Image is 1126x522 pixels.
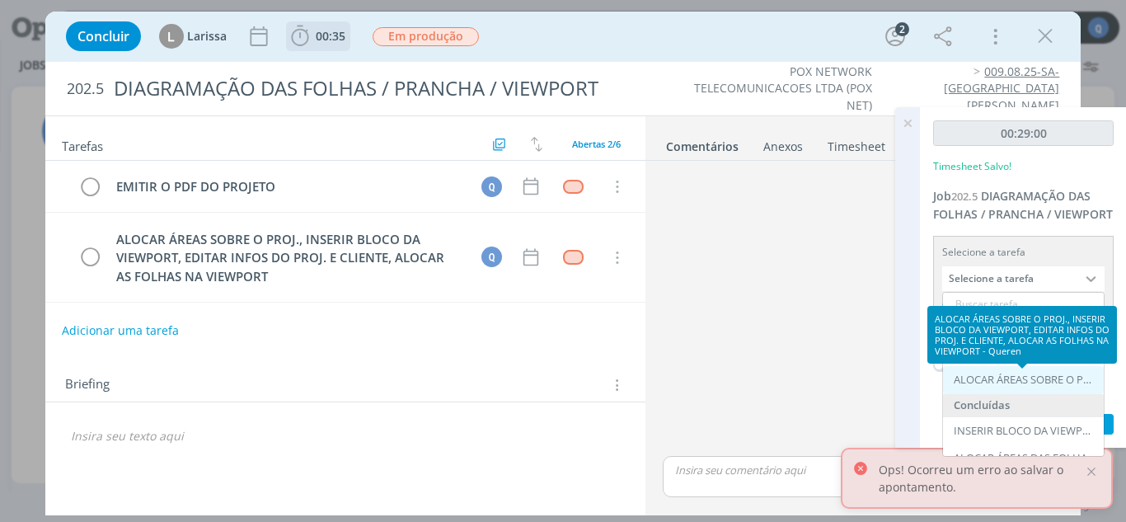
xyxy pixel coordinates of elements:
[67,80,104,98] span: 202.5
[944,63,1059,113] a: 009.08.25-SA-[GEOGRAPHIC_DATA][PERSON_NAME]
[879,461,1083,496] p: Ops! Ocorreu um erro ao salvar o apontamento.
[827,131,886,155] a: Timesheet
[954,452,1096,465] div: ALOCAR ÁREAS DAS FOLHAS SOBRE O PROJETO - Marcos
[77,30,129,43] span: Concluir
[694,63,872,113] a: POX NETWORK TELECOMUNICACOES LTDA (POX NET)
[951,189,978,204] span: 202.5
[942,245,1105,260] div: Selecione a tarefa
[954,425,1096,438] div: INSERIR BLOCO DA VIEWPORT NO PROJETO - Marcos
[895,22,909,36] div: 2
[66,21,141,51] button: Concluir
[479,245,504,270] button: Q
[933,159,1011,174] p: Timesheet Salvo!
[110,176,467,197] div: EMITIR O PDF DO PROJETO
[933,188,1113,222] span: DIAGRAMAÇÃO DAS FOLHAS / PRANCHA / VIEWPORT
[763,139,803,155] div: Anexos
[531,137,542,152] img: arrow-down-up.svg
[65,374,110,396] span: Briefing
[954,374,1096,387] div: ALOCAR ÁREAS SOBRE O PROJ., INSERIR BLOCO DA VIEWPORT, EDITAR INFOS DO PROJ. E CLIENTE, ALOCAR AS...
[943,394,1104,417] div: Concluídas
[159,24,184,49] div: L
[62,134,103,154] span: Tarefas
[316,28,345,44] span: 00:35
[372,26,480,47] button: Em produção
[927,306,1117,364] div: ALOCAR ÁREAS SOBRE O PROJ., INSERIR BLOCO DA VIEWPORT, EDITAR INFOS DO PROJ. E CLIENTE, ALOCAR AS...
[943,293,1104,316] input: Buscar tarefa
[572,138,621,150] span: Abertas 2/6
[110,229,467,287] div: ALOCAR ÁREAS SOBRE O PROJ., INSERIR BLOCO DA VIEWPORT, EDITAR INFOS DO PROJ. E CLIENTE, ALOCAR AS...
[61,316,180,346] button: Adicionar uma tarefa
[481,247,502,267] div: Q
[882,23,908,49] button: 2
[665,131,739,155] a: Comentários
[187,31,227,42] span: Larissa
[373,27,479,46] span: Em produção
[479,174,504,199] button: Q
[45,12,1081,515] div: dialog
[107,68,639,109] div: DIAGRAMAÇÃO DAS FOLHAS / PRANCHA / VIEWPORT
[159,24,227,49] button: LLarissa
[933,188,1113,222] a: Job202.5DIAGRAMAÇÃO DAS FOLHAS / PRANCHA / VIEWPORT
[287,23,350,49] button: 00:35
[481,176,502,197] div: Q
